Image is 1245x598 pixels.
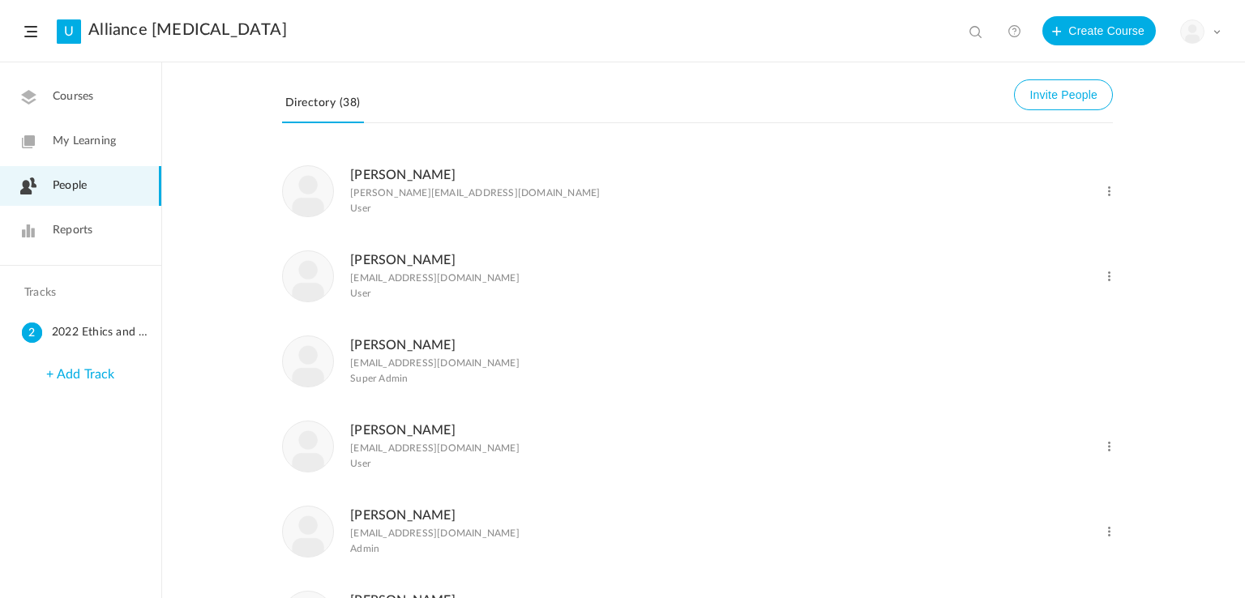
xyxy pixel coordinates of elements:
span: Reports [53,222,92,239]
p: [EMAIL_ADDRESS][DOMAIN_NAME] [350,528,520,539]
span: User [350,288,370,299]
img: user-image.png [283,336,333,387]
a: [PERSON_NAME] [350,339,456,352]
a: U [57,19,81,44]
img: user-image.png [283,506,333,557]
a: Alliance [MEDICAL_DATA] [88,20,287,40]
img: user-image.png [283,251,333,301]
span: 2022 Ethics and Mandatory Reporting [52,322,155,343]
p: [PERSON_NAME][EMAIL_ADDRESS][DOMAIN_NAME] [350,187,600,199]
span: My Learning [53,133,116,150]
a: Directory (38) [282,92,364,123]
img: user-image.png [283,421,333,472]
p: [EMAIL_ADDRESS][DOMAIN_NAME] [350,442,520,454]
span: Courses [53,88,93,105]
h4: Tracks [24,286,133,300]
span: User [350,203,370,214]
span: User [350,458,370,469]
button: Create Course [1042,16,1156,45]
img: user-image.png [283,166,333,216]
a: [PERSON_NAME] [350,424,456,437]
span: Super Admin [350,373,408,384]
a: [PERSON_NAME] [350,254,456,267]
span: Admin [350,543,379,554]
a: [PERSON_NAME] [350,509,456,522]
a: [PERSON_NAME] [350,169,456,182]
cite: 2 [22,322,42,344]
button: Invite People [1014,79,1113,110]
p: [EMAIL_ADDRESS][DOMAIN_NAME] [350,272,520,284]
img: user-image.png [1181,20,1204,43]
a: + Add Track [46,368,114,381]
span: People [53,177,87,194]
p: [EMAIL_ADDRESS][DOMAIN_NAME] [350,357,520,369]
